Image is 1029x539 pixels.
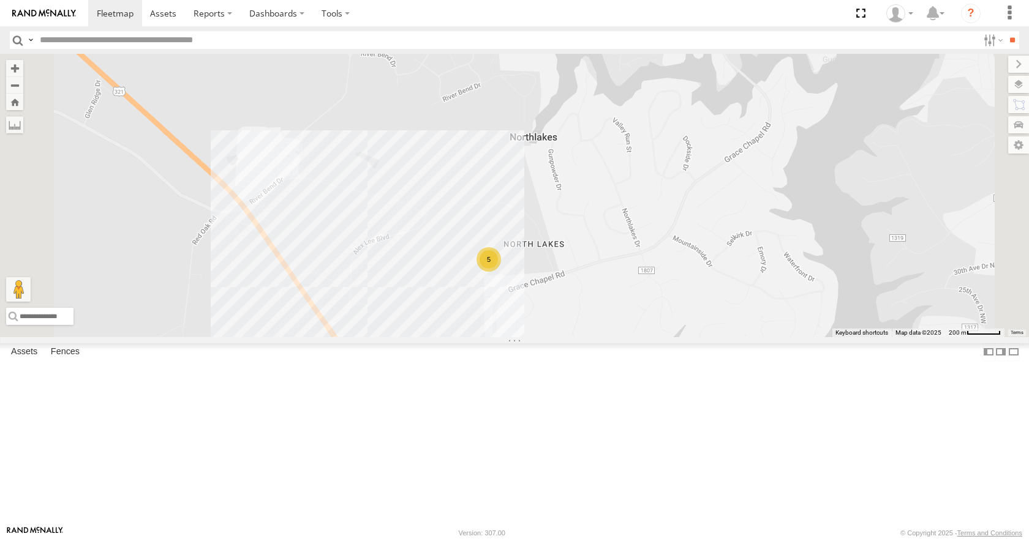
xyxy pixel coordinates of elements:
[982,343,995,361] label: Dock Summary Table to the Left
[6,94,23,110] button: Zoom Home
[7,527,63,539] a: Visit our Website
[6,60,23,76] button: Zoom in
[6,116,23,133] label: Measure
[459,529,505,537] div: Version: 307.00
[882,4,918,23] div: Todd Sigmon
[995,343,1007,361] label: Dock Summary Table to the Right
[5,344,43,361] label: Assets
[1008,343,1020,361] label: Hide Summary Table
[979,31,1005,49] label: Search Filter Options
[1008,136,1029,154] label: Map Settings
[1011,330,1023,335] a: Terms (opens in new tab)
[961,4,981,23] i: ?
[12,9,76,18] img: rand-logo.svg
[6,76,23,94] button: Zoom out
[900,529,1022,537] div: © Copyright 2025 -
[957,529,1022,537] a: Terms and Conditions
[477,247,501,272] div: 5
[949,329,967,336] span: 200 m
[945,329,1005,337] button: Map Scale: 200 m per 52 pixels
[45,344,86,361] label: Fences
[26,31,36,49] label: Search Query
[895,329,941,336] span: Map data ©2025
[6,277,31,302] button: Drag Pegman onto the map to open Street View
[835,329,888,337] button: Keyboard shortcuts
